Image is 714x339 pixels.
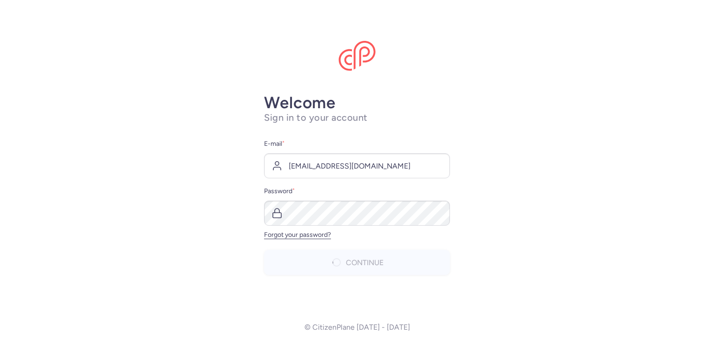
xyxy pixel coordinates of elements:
h1: Sign in to your account [264,112,450,124]
span: Continue [346,259,383,267]
strong: Welcome [264,93,336,112]
button: Continue [264,250,450,275]
input: user@example.com [264,153,450,178]
a: Forgot your password? [264,231,331,239]
label: Password [264,186,450,197]
img: CitizenPlane logo [338,41,376,72]
p: © CitizenPlane [DATE] - [DATE] [304,323,410,332]
label: E-mail [264,138,450,150]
